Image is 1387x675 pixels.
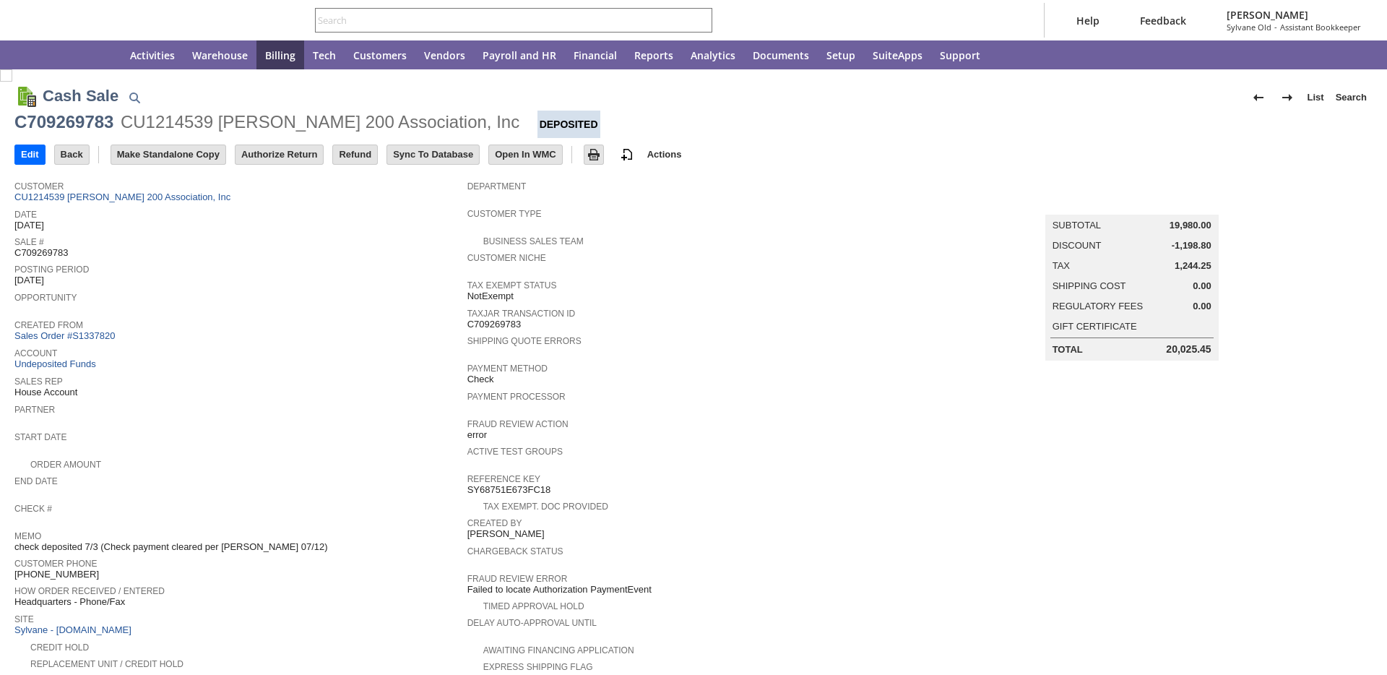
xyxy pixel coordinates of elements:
a: Regulatory Fees [1053,301,1143,311]
a: CU1214539 [PERSON_NAME] 200 Association, Inc [14,192,234,202]
div: Shortcuts [52,40,87,69]
a: Created From [14,320,83,330]
a: Financial [565,40,626,69]
a: Fraud Review Error [467,574,568,584]
svg: Shortcuts [61,46,78,64]
span: Sylvane Old [1227,22,1271,33]
a: Reference Key [467,474,540,484]
input: Edit [15,145,45,164]
span: 0.00 [1193,280,1211,292]
img: add-record.svg [618,146,636,163]
a: Replacement Unit / Credit Hold [30,659,183,669]
a: Business Sales Team [483,236,584,246]
a: Customer [14,181,64,192]
a: Memo [14,531,41,541]
a: Vendors [415,40,474,69]
img: Quick Find [126,89,143,106]
a: Created By [467,518,522,528]
a: TaxJar Transaction ID [467,309,576,319]
span: C709269783 [467,319,521,330]
div: Deposited [537,111,600,138]
span: Setup [826,48,855,62]
span: [DATE] [14,220,44,231]
span: Reports [634,48,673,62]
a: Analytics [682,40,744,69]
a: List [1302,86,1330,109]
span: Headquarters - Phone/Fax [14,596,125,608]
span: NotExempt [467,291,514,302]
input: Make Standalone Copy [111,145,225,164]
span: Failed to locate Authorization PaymentEvent [467,584,652,596]
a: Tax Exempt. Doc Provided [483,502,608,512]
a: Recent Records [17,40,52,69]
a: Sales Order #S1337820 [14,330,118,341]
a: Tax Exempt Status [467,280,557,291]
input: Open In WMC [489,145,562,164]
img: Next [1279,89,1296,106]
a: Customer Niche [467,253,546,263]
span: Activities [130,48,175,62]
a: Sales Rep [14,377,63,387]
span: Warehouse [192,48,248,62]
a: SuiteApps [864,40,931,69]
span: C709269783 [14,247,68,259]
a: Discount [1053,240,1102,251]
svg: Recent Records [26,46,43,64]
span: House Account [14,387,77,398]
a: Customer Type [467,209,542,219]
span: Check [467,374,494,385]
span: Feedback [1140,14,1186,27]
span: [PERSON_NAME] [1227,8,1361,22]
a: Customers [345,40,415,69]
a: Tax [1053,260,1070,271]
a: Undeposited Funds [14,358,96,369]
input: Refund [333,145,377,164]
input: Authorize Return [236,145,323,164]
svg: Home [95,46,113,64]
img: Previous [1250,89,1267,106]
a: Shipping Cost [1053,280,1126,291]
span: Payroll and HR [483,48,556,62]
a: Credit Hold [30,642,89,653]
h1: Cash Sale [43,84,118,108]
a: Awaiting Financing Application [483,645,634,655]
a: Payroll and HR [474,40,565,69]
a: Active Test Groups [467,447,563,457]
span: SY68751E673FC18 [467,484,551,496]
a: Actions [641,149,688,160]
a: Posting Period [14,265,89,275]
span: 19,980.00 [1170,220,1211,231]
span: Billing [265,48,295,62]
a: Warehouse [183,40,256,69]
a: End Date [14,476,58,486]
img: Print [585,146,602,163]
a: Sylvane - [DOMAIN_NAME] [14,624,135,635]
input: Print [584,145,603,164]
span: Vendors [424,48,465,62]
a: Tech [304,40,345,69]
svg: Search [692,12,709,29]
a: Payment Processor [467,392,566,402]
a: Billing [256,40,304,69]
a: Express Shipping Flag [483,662,593,672]
span: error [467,429,487,441]
a: Fraud Review Action [467,419,569,429]
a: Payment Method [467,364,548,374]
a: Activities [121,40,183,69]
a: Support [931,40,989,69]
span: Customers [353,48,407,62]
span: [PERSON_NAME] [467,528,545,540]
a: Sale # [14,237,44,247]
a: Date [14,210,37,220]
a: Order Amount [30,460,101,470]
span: -1,198.80 [1172,240,1211,251]
a: Delay Auto-Approval Until [467,618,597,628]
span: 20,025.45 [1166,343,1211,356]
span: Support [940,48,980,62]
a: Start Date [14,432,66,442]
span: Tech [313,48,336,62]
span: 0.00 [1193,301,1211,312]
a: Timed Approval Hold [483,601,584,611]
span: Financial [574,48,617,62]
a: How Order Received / Entered [14,586,165,596]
